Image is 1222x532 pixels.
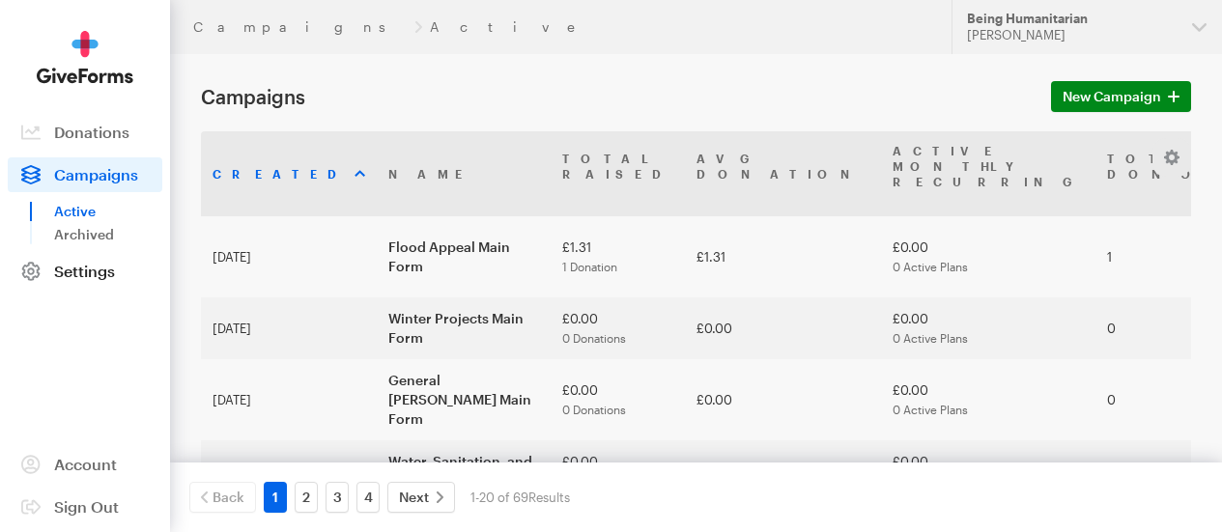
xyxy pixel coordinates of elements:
[562,260,617,273] span: 1 Donation
[881,440,1095,502] td: £0.00
[54,200,162,223] a: Active
[893,403,968,416] span: 0 Active Plans
[685,297,881,359] td: £0.00
[551,297,685,359] td: £0.00
[8,115,162,150] a: Donations
[551,440,685,502] td: £0.00
[1063,85,1161,108] span: New Campaign
[54,123,129,141] span: Donations
[377,131,551,216] th: Name: activate to sort column ascending
[201,440,377,502] td: [DATE]
[54,165,138,183] span: Campaigns
[470,482,570,513] div: 1-20 of 69
[54,497,119,516] span: Sign Out
[528,490,570,505] span: Results
[551,131,685,216] th: TotalRaised: activate to sort column ascending
[37,31,133,84] img: GiveForms
[685,440,881,502] td: £0.00
[356,482,380,513] a: 4
[377,297,551,359] td: Winter Projects Main Form
[201,359,377,440] td: [DATE]
[54,223,162,246] a: Archived
[326,482,349,513] a: 3
[551,359,685,440] td: £0.00
[8,157,162,192] a: Campaigns
[551,216,685,297] td: £1.31
[399,486,429,509] span: Next
[685,359,881,440] td: £0.00
[893,331,968,345] span: 0 Active Plans
[8,254,162,289] a: Settings
[193,19,407,35] a: Campaigns
[881,359,1095,440] td: £0.00
[685,216,881,297] td: £1.31
[881,216,1095,297] td: £0.00
[54,455,117,473] span: Account
[54,262,115,280] span: Settings
[562,331,626,345] span: 0 Donations
[377,216,551,297] td: Flood Appeal Main Form
[893,260,968,273] span: 0 Active Plans
[377,440,551,502] td: Water, Sanitation, and Hygiene Main Form
[967,27,1177,43] div: [PERSON_NAME]
[387,482,455,513] a: Next
[8,490,162,524] a: Sign Out
[201,216,377,297] td: [DATE]
[562,403,626,416] span: 0 Donations
[1051,81,1191,112] a: New Campaign
[8,447,162,482] a: Account
[201,297,377,359] td: [DATE]
[967,11,1177,27] div: Being Humanitarian
[881,297,1095,359] td: £0.00
[295,482,318,513] a: 2
[685,131,881,216] th: AvgDonation: activate to sort column ascending
[881,131,1095,216] th: Active MonthlyRecurring: activate to sort column ascending
[201,85,1028,108] h1: Campaigns
[377,359,551,440] td: General [PERSON_NAME] Main Form
[201,131,377,216] th: Created: activate to sort column ascending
